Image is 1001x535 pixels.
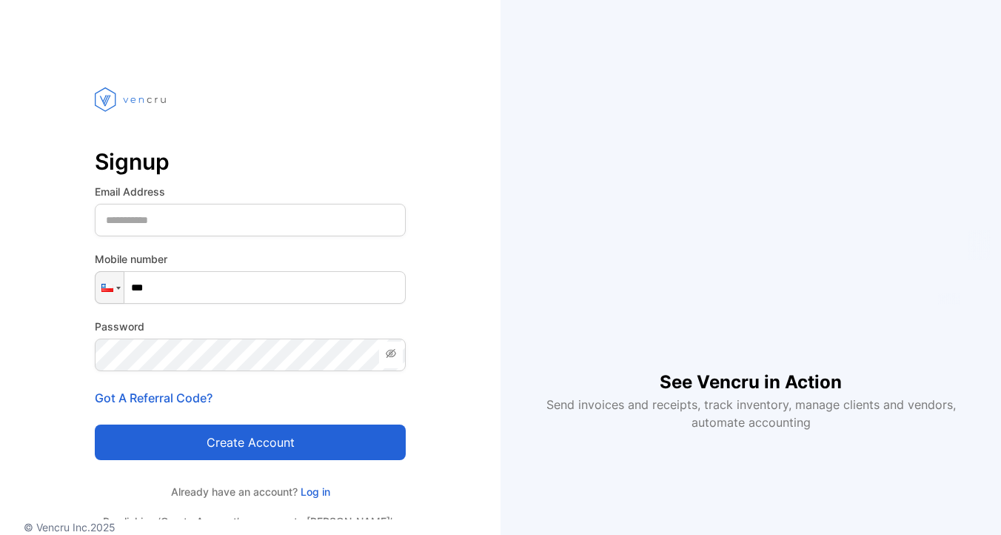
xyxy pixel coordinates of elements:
[298,485,330,498] a: Log in
[95,59,169,139] img: vencru logo
[95,319,406,334] label: Password
[95,425,406,460] button: Create account
[96,272,124,303] div: Chile: + 56
[660,345,842,396] h1: See Vencru in Action
[95,184,406,199] label: Email Address
[538,396,964,431] p: Send invoices and receipts, track inventory, manage clients and vendors, automate accounting
[95,251,406,267] label: Mobile number
[95,484,406,499] p: Already have an account?
[551,104,951,345] iframe: YouTube video player
[95,144,406,179] p: Signup
[95,389,406,407] p: Got A Referral Code?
